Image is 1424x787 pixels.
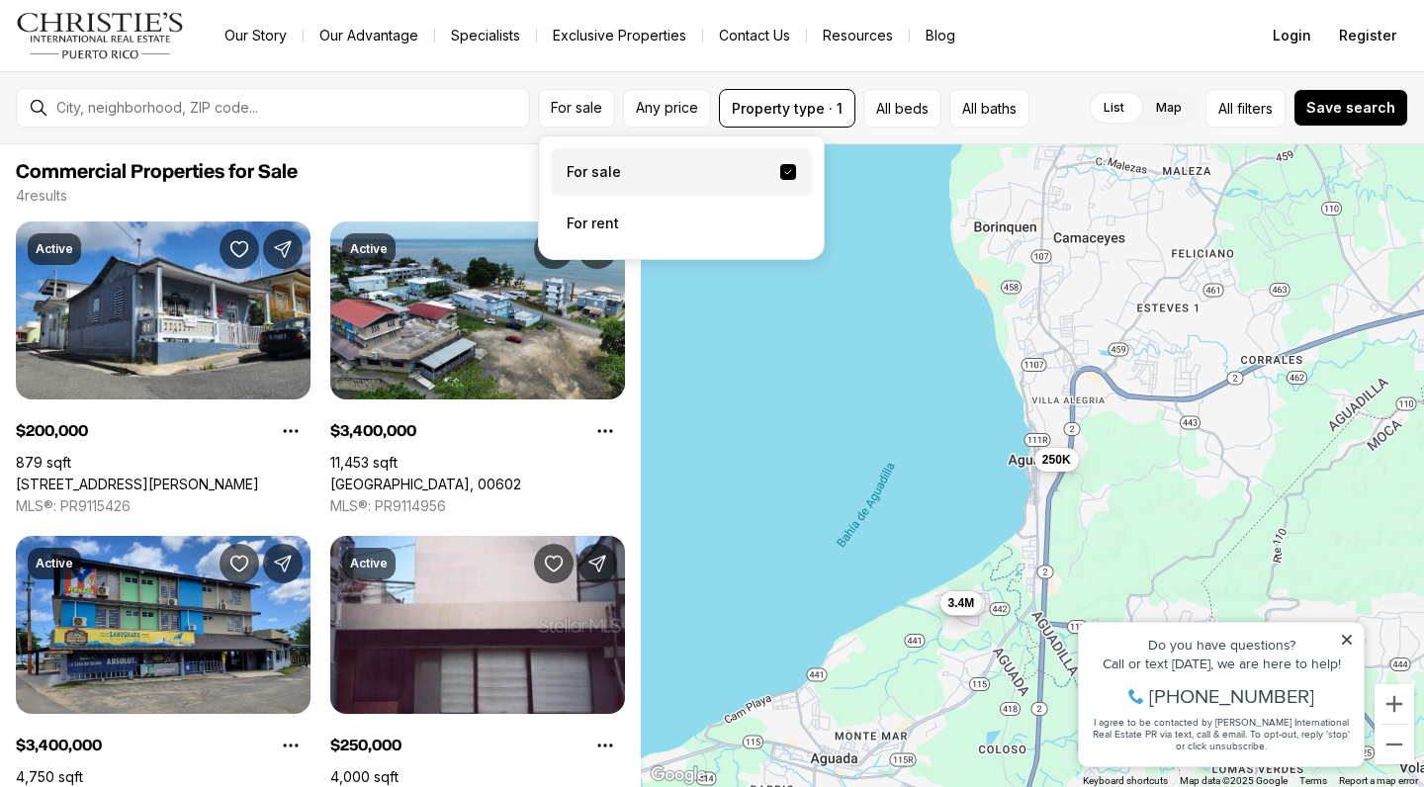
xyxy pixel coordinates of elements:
[1339,28,1396,44] span: Register
[220,229,259,269] button: Save Property: Calle Blanca Chico 181 BARRIO PUEBLO
[1237,98,1273,119] span: filters
[910,22,971,49] a: Blog
[25,122,282,159] span: I agree to be contacted by [PERSON_NAME] International Real Estate PR via text, call & email. To ...
[1327,16,1408,55] button: Register
[719,89,855,128] button: Property type · 1
[636,100,698,116] span: Any price
[271,411,311,451] button: Property options
[585,411,625,451] button: Property options
[220,544,259,583] button: Save Property: 442KM 442KM 2.0
[1205,89,1286,128] button: Allfilters
[942,592,985,616] button: 3.4M
[1034,448,1079,472] button: 250K
[81,93,246,113] span: [PHONE_NUMBER]
[807,22,909,49] a: Resources
[16,12,185,59] img: logo
[263,544,303,583] button: Share Property
[36,241,73,257] p: Active
[1273,28,1311,44] span: Login
[1180,775,1288,786] span: Map data ©2025 Google
[1140,90,1198,126] label: Map
[263,229,303,269] button: Share Property
[1375,725,1414,764] button: Zoom out
[1293,89,1408,127] button: Save search
[330,476,521,493] a: 442 SECTOR PLAYA, AGUADA PR, 00602
[585,726,625,765] button: Property options
[16,476,259,493] a: Calle Blanca Chico 181 BARRIO PUEBLO, MOCA PR, 00676
[304,22,434,49] a: Our Advantage
[16,188,67,204] p: 4 results
[1339,775,1418,786] a: Report a map error
[1375,684,1414,724] button: Zoom in
[1088,90,1140,126] label: List
[940,590,983,614] button: 3.4M
[863,89,941,128] button: All beds
[21,63,286,77] div: Call or text [DATE], we are here to help!
[703,22,806,49] button: Contact Us
[551,200,812,247] label: For rent
[36,556,73,571] p: Active
[350,556,388,571] p: Active
[551,148,812,196] label: For sale
[551,100,602,116] span: For sale
[948,594,975,610] span: 3.4M
[623,89,711,128] button: Any price
[1299,775,1327,786] a: Terms (opens in new tab)
[350,241,388,257] p: Active
[578,544,617,583] button: Share Property
[16,162,298,182] span: Commercial Properties for Sale
[271,726,311,765] button: Property options
[1218,98,1233,119] span: All
[537,22,702,49] a: Exclusive Properties
[949,89,1029,128] button: All baths
[534,229,574,269] button: Save Property: 442 SECTOR PLAYA
[1306,100,1395,116] span: Save search
[1042,452,1071,468] span: 250K
[536,176,637,216] button: Newest
[209,22,303,49] a: Our Story
[435,22,536,49] a: Specialists
[1261,16,1323,55] button: Login
[21,44,286,58] div: Do you have questions?
[538,89,615,128] button: For sale
[534,544,574,583] button: Save Property: 29 29 MUNOZ RIVERA ST.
